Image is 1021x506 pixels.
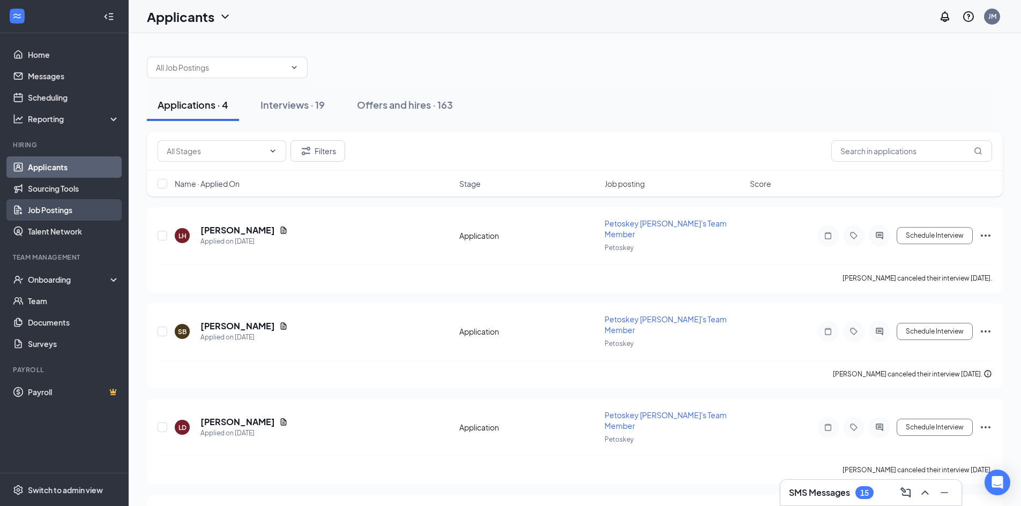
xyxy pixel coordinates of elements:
svg: ActiveChat [873,423,886,432]
svg: ActiveChat [873,327,886,336]
div: Applied on [DATE] [200,236,288,247]
a: Scheduling [28,87,120,108]
div: Team Management [13,253,117,262]
svg: QuestionInfo [962,10,975,23]
svg: Document [279,322,288,330]
input: All Job Postings [156,62,286,73]
button: ComposeMessage [897,484,914,501]
div: Hiring [13,140,117,149]
button: Schedule Interview [897,323,973,340]
svg: Ellipses [979,421,992,434]
svg: Note [822,231,834,240]
svg: Note [822,327,834,336]
div: Interviews · 19 [260,98,325,111]
div: Applied on [DATE] [200,332,288,343]
svg: Tag [847,327,860,336]
svg: WorkstreamLogo [12,11,23,21]
a: Surveys [28,333,120,354]
svg: Minimize [938,486,951,499]
div: Applications · 4 [158,98,228,111]
h5: [PERSON_NAME] [200,320,275,332]
div: 15 [860,488,869,497]
span: Petoskey [PERSON_NAME]'s Team Member [605,410,727,431]
svg: Document [279,226,288,235]
svg: ChevronDown [290,63,299,72]
svg: Info [983,369,992,378]
span: Stage [459,178,481,189]
svg: Filter [300,145,312,157]
div: Application [459,326,598,337]
div: JM [988,12,996,21]
input: Search in applications [831,140,992,162]
a: Talent Network [28,221,120,242]
svg: Document [279,418,288,426]
svg: Settings [13,485,24,495]
svg: ChevronDown [269,147,277,155]
a: Team [28,290,120,312]
div: Open Intercom Messenger [985,470,1010,495]
div: Onboarding [28,274,110,285]
a: Home [28,44,120,65]
div: Applied on [DATE] [200,428,288,439]
svg: ChevronDown [219,10,232,23]
h3: SMS Messages [789,487,850,499]
div: Reporting [28,114,120,124]
svg: Collapse [103,11,114,22]
button: ChevronUp [916,484,934,501]
a: Job Postings [28,199,120,221]
div: Offers and hires · 163 [357,98,453,111]
svg: MagnifyingGlass [974,147,982,155]
span: Petoskey [PERSON_NAME]'s Team Member [605,218,727,239]
svg: Ellipses [979,229,992,242]
a: Sourcing Tools [28,178,120,199]
svg: Tag [847,231,860,240]
div: [PERSON_NAME] canceled their interview [DATE]. [843,465,992,475]
a: PayrollCrown [28,381,120,403]
a: Documents [28,312,120,333]
a: Messages [28,65,120,87]
div: [PERSON_NAME] canceled their interview [DATE]. [833,369,992,380]
button: Minimize [936,484,953,501]
h1: Applicants [147,7,214,26]
h5: [PERSON_NAME] [200,224,275,236]
div: Application [459,230,598,241]
svg: Tag [847,423,860,432]
div: Switch to admin view [28,485,103,495]
span: Petoskey [605,435,634,443]
div: Application [459,422,598,433]
button: Filter Filters [290,140,345,162]
svg: Note [822,423,834,432]
svg: Ellipses [979,325,992,338]
span: Petoskey [PERSON_NAME]'s Team Member [605,314,727,335]
div: SB [178,327,187,336]
span: Petoskey [605,244,634,252]
div: LH [178,231,187,240]
h5: [PERSON_NAME] [200,416,275,428]
span: Petoskey [605,339,634,348]
input: All Stages [167,145,264,157]
svg: ChevronUp [919,486,931,499]
button: Schedule Interview [897,419,973,436]
svg: ActiveChat [873,231,886,240]
span: Job posting [605,178,645,189]
svg: Analysis [13,114,24,124]
span: Name · Applied On [175,178,240,189]
div: [PERSON_NAME] canceled their interview [DATE]. [843,273,992,284]
a: Applicants [28,156,120,178]
svg: Notifications [938,10,951,23]
svg: ComposeMessage [899,486,912,499]
div: LD [178,423,187,432]
div: Payroll [13,365,117,374]
svg: UserCheck [13,274,24,285]
span: Score [750,178,771,189]
button: Schedule Interview [897,227,973,244]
